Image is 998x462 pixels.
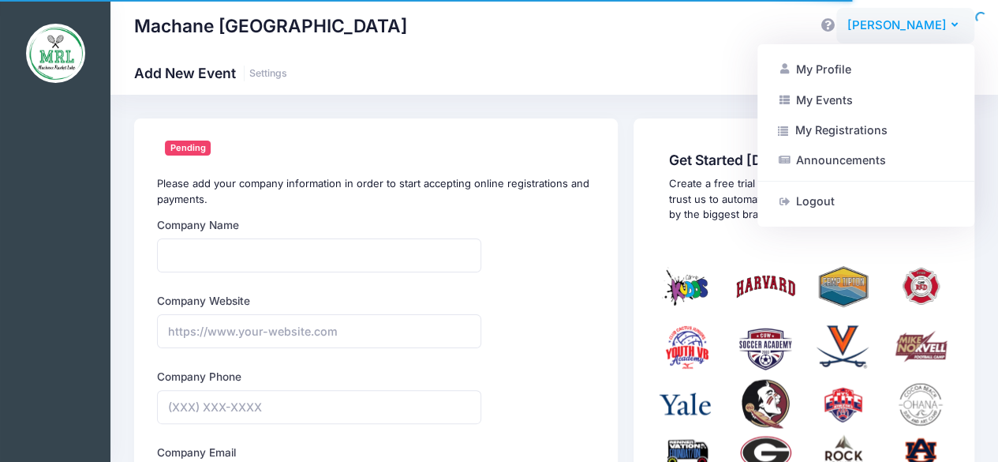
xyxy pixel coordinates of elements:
[770,54,962,85] a: My Profile
[249,68,287,80] a: Settings
[157,369,241,385] label: Company Phone
[157,445,236,460] label: Company Email
[770,85,962,115] a: My Events
[157,217,239,233] label: Company Name
[770,145,962,175] a: Announcements
[836,8,974,44] button: [PERSON_NAME]
[157,176,595,207] p: Please add your company information in order to start accepting online registrations and payments.
[157,390,481,424] input: (XXX) XXX-XXXX
[26,24,85,83] img: Machane Racket Lake
[669,152,938,168] span: Get Started [DATE]!
[847,17,946,34] span: [PERSON_NAME]
[165,141,211,156] span: Pending
[770,115,962,145] a: My Registrations
[157,293,250,309] label: Company Website
[157,314,481,348] input: https://www.your-website.com
[134,8,407,44] h1: Machane [GEOGRAPHIC_DATA]
[770,186,962,216] a: Logout
[134,65,287,81] h1: Add New Event
[669,176,938,223] p: Create a free trial account and see why thousands trust us to automate their online registration....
